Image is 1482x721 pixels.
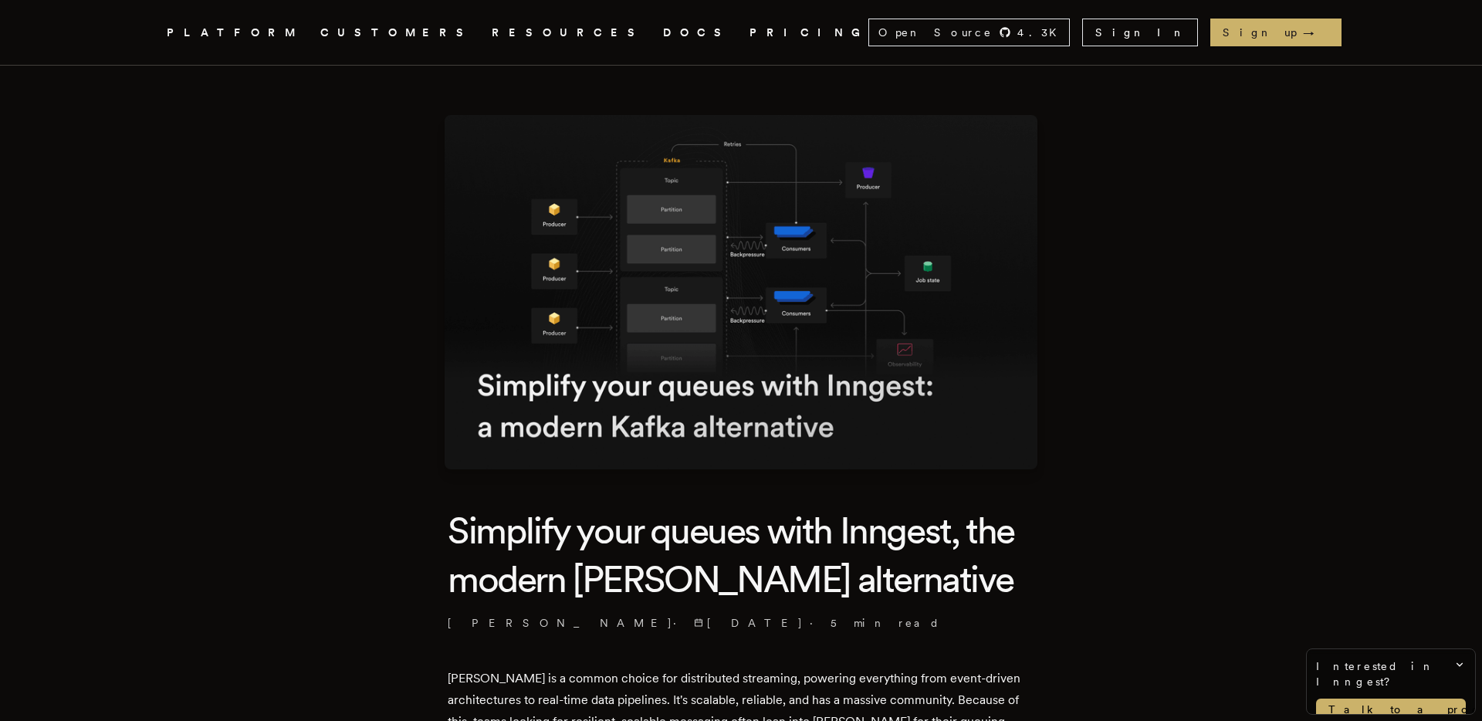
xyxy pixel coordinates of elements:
[878,25,993,40] span: Open Source
[1017,25,1066,40] span: 4.3 K
[663,23,731,42] a: DOCS
[1316,658,1466,689] span: Interested in Inngest?
[448,615,1034,631] p: [PERSON_NAME] · ·
[448,506,1034,603] h1: Simplify your queues with Inngest, the modern [PERSON_NAME] alternative
[492,23,645,42] button: RESOURCES
[1303,25,1329,40] span: →
[1082,19,1198,46] a: Sign In
[167,23,302,42] button: PLATFORM
[1210,19,1342,46] a: Sign up
[1316,699,1466,720] a: Talk to a product expert
[749,23,868,42] a: PRICING
[320,23,473,42] a: CUSTOMERS
[445,115,1037,469] img: Featured image for Simplify your queues with Inngest, the modern Kafka alternative blog post
[694,615,804,631] span: [DATE]
[831,615,940,631] span: 5 min read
